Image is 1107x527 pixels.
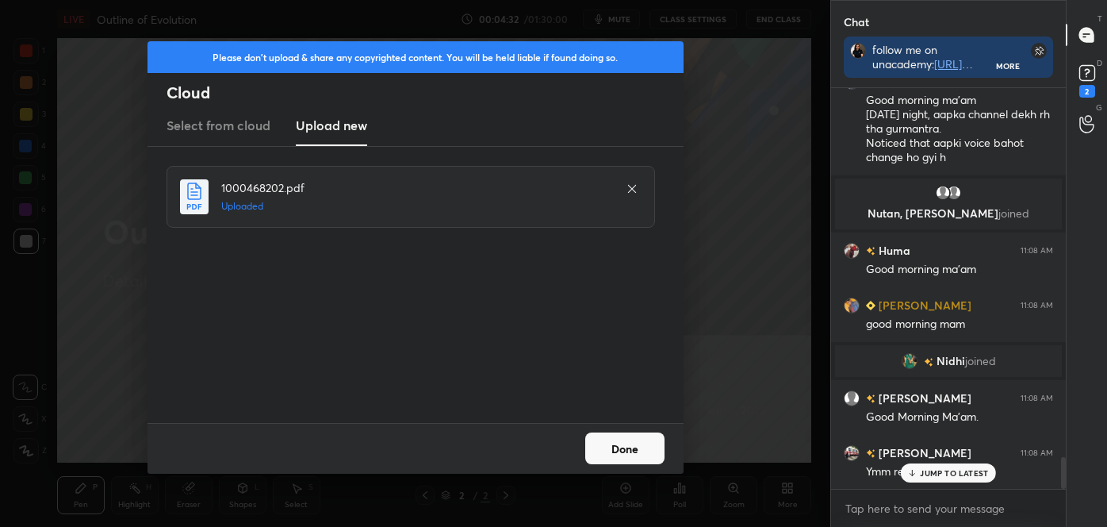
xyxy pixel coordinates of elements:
img: 69739a9b49c8499a90d3fb5d1b1402f7.jpg [844,445,860,461]
img: no-rating-badge.077c3623.svg [866,449,875,458]
p: G [1096,102,1102,113]
div: 11:08 AM [1021,246,1053,256]
div: 11:08 AM [1021,448,1053,458]
img: no-rating-badge.077c3623.svg [866,247,875,256]
h4: 1000468202.pdf [221,179,610,196]
img: default.png [946,185,962,201]
img: 3 [844,298,860,314]
h6: [PERSON_NAME] [875,297,971,314]
h6: [PERSON_NAME] [875,390,971,406]
a: [URL][DOMAIN_NAME] [872,56,973,86]
div: Good morning ma'am [DATE] night, aapka channel dekh rh tha gurmantra. Noticed that aapki voice ba... [866,93,1053,166]
button: Done [585,433,665,464]
h3: Upload new [296,116,367,135]
p: Chat [831,1,882,43]
span: Nidhi [937,355,965,367]
p: Nutan, [PERSON_NAME] [845,207,1052,220]
div: 11:08 AM [1021,301,1053,310]
img: ae42c60e97db44e9ac8d5cd92d8891d9.jpg [902,353,917,369]
div: 11:08 AM [1021,394,1053,403]
span: joined [998,206,1029,221]
h2: Cloud [167,83,684,103]
img: no-rating-badge.077c3623.svg [866,394,875,403]
h5: Uploaded [221,199,610,213]
p: D [1097,57,1102,69]
p: T [1097,13,1102,25]
p: JUMP TO LATEST [920,468,988,478]
div: 2 [1079,85,1095,98]
h6: Huma [875,242,910,259]
div: Ymm read krli pdf [866,464,1053,480]
img: Learner_Badge_beginner_1_8b307cf2a0.svg [866,301,875,310]
img: default.png [844,390,860,406]
img: 6bf88ee675354f0ea61b4305e64abb13.jpg [850,43,866,59]
div: Good Morning Ma'am. [866,410,1053,425]
div: grid [831,88,1066,489]
span: joined [965,355,996,367]
div: Please don't upload & share any copyrighted content. You will be held liable if found doing so. [147,41,684,73]
img: no-rating-badge.077c3623.svg [924,358,933,367]
div: follow me on unacademy: join me on telegram: discussion group - [872,43,997,71]
div: More [996,60,1020,71]
div: good morning mam [866,317,1053,333]
img: default.png [935,185,951,201]
div: Good morning ma'am [866,262,1053,278]
img: e8d9dc5e2b854d8c9b559aa2dc969c96.jpg [844,243,860,259]
h6: [PERSON_NAME] [875,444,971,461]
